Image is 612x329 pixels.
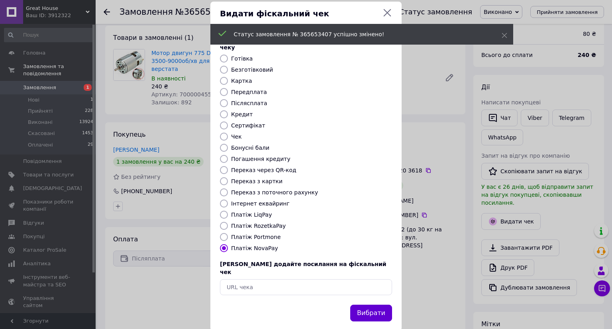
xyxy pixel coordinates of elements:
[231,67,273,73] label: Безготівковий
[220,36,384,51] span: Виберіть тип форми оплати, який буде вказаний у чеку
[231,200,290,207] label: Інтернет еквайринг
[220,8,379,20] span: Видати фіскальний чек
[231,245,278,251] label: Платіж NovaPay
[231,189,318,196] label: Переказ з поточного рахунку
[231,167,296,173] label: Переказ через QR-код
[231,145,269,151] label: Бонусні бали
[231,156,290,162] label: Погашення кредиту
[220,261,386,275] span: [PERSON_NAME] додайте посилання на фіскальний чек
[231,234,281,240] label: Платіж Portmone
[350,305,392,322] button: Вибрати
[231,178,282,184] label: Переказ з картки
[234,30,482,38] div: Статус замовлення № 365653407 успішно змінено!
[231,55,253,62] label: Готівка
[220,279,392,295] input: URL чека
[231,211,272,218] label: Платіж LiqPay
[231,78,252,84] label: Картка
[231,122,265,129] label: Сертифікат
[231,89,267,95] label: Передплата
[231,223,286,229] label: Платіж RozetkaPay
[231,133,242,140] label: Чек
[231,111,253,117] label: Кредит
[231,100,267,106] label: Післясплата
